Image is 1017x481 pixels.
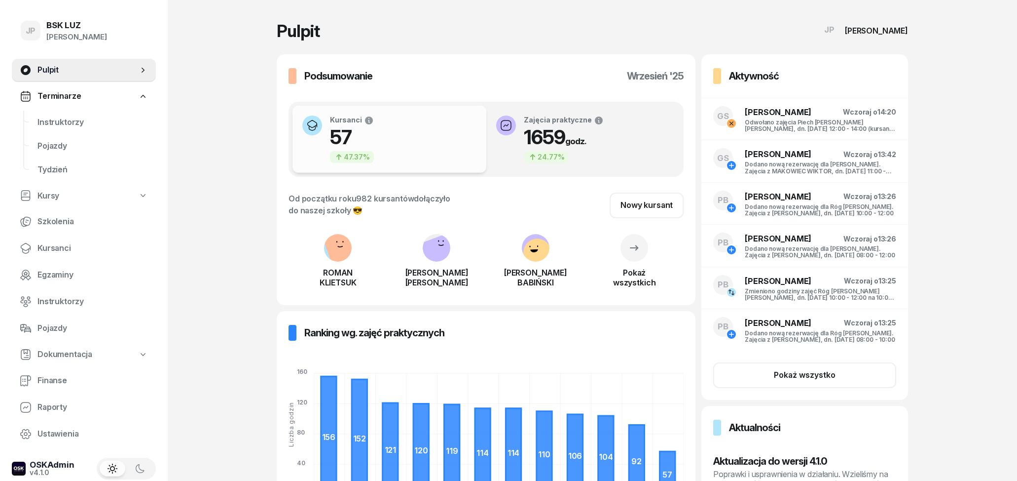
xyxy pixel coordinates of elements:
a: AktywnośćGS[PERSON_NAME]Wczoraj o14:20Odwołano zajęcia Piech [PERSON_NAME] [PERSON_NAME], dn. [DA... [701,54,908,400]
a: Pojazdy [30,134,156,158]
span: PB [718,196,728,204]
span: Wczoraj o [843,150,878,159]
div: OSKAdmin [30,461,74,469]
span: Egzaminy [37,269,148,281]
button: Pokaż wszystko [713,362,896,388]
img: logo-xs-dark@2x.png [12,462,26,476]
span: Wczoraj o [843,235,878,243]
a: [PERSON_NAME][PERSON_NAME] [387,254,486,287]
div: Pokaż wszystko [774,369,835,382]
div: Nowy kursant [620,199,673,212]
span: 13:26 [878,235,896,243]
a: Kursy [12,185,156,207]
h3: wrzesień '25 [627,68,684,84]
a: [PERSON_NAME]BABIŃSKI [486,254,585,287]
div: [PERSON_NAME] BABIŃSKI [486,268,585,287]
span: Pulpit [37,64,138,77]
span: GS [717,112,729,120]
div: Kursanci [330,116,374,125]
h3: Aktualizacja do wersji 4.1.0 [713,453,896,469]
tspan: 80 [297,429,305,436]
button: Kursanci5747.37% [292,106,486,173]
div: Dodano nową rezerwację dla [PERSON_NAME]. Zajęcia z [PERSON_NAME], dn. [DATE] 08:00 - 12:00 [745,245,896,258]
tspan: 120 [297,399,307,406]
a: Raporty [12,396,156,419]
tspan: 40 [297,459,305,467]
h3: Aktywność [729,68,779,84]
div: Odwołano zajęcia Piech [PERSON_NAME] [PERSON_NAME], dn. [DATE] 12:00 - 14:00 (kursant odwołał) [745,119,896,132]
a: Instruktorzy [12,290,156,314]
div: Pokaż wszystkich [585,268,684,287]
span: 13:25 [878,319,896,327]
span: [PERSON_NAME] [745,107,811,117]
span: Kursy [37,190,59,202]
span: Szkolenia [37,215,148,228]
span: Pojazdy [37,140,148,153]
a: Nowy kursant [610,193,684,218]
span: PB [718,281,728,289]
span: Instruktorzy [37,116,148,129]
span: Instruktorzy [37,295,148,308]
a: Pulpit [12,58,156,82]
div: Dodano nową rezerwację dla Róg [PERSON_NAME]. Zajęcia z [PERSON_NAME], dn. [DATE] 10:00 - 12:00 [745,203,896,216]
span: Finanse [37,374,148,387]
a: ROMANKLIETSUK [289,254,387,287]
a: Tydzień [30,158,156,182]
span: 13:42 [878,150,896,159]
a: Finanse [12,369,156,393]
div: 24.77% [524,151,569,163]
div: Liczba godzin [288,402,294,447]
h3: Podsumowanie [304,68,372,84]
div: v4.1.0 [30,469,74,476]
a: Instruktorzy [30,111,156,134]
div: Dodano nową rezerwację dla [PERSON_NAME]. Zajęcia z MAKOWIEC WIKTOR, dn. [DATE] 11:00 - 13:00 [745,161,896,174]
h3: Ranking wg. zajęć praktycznych [304,325,444,341]
a: Szkolenia [12,210,156,234]
h1: 1659 [524,125,604,149]
span: Wczoraj o [844,277,878,285]
span: [PERSON_NAME] [745,276,811,286]
div: Zajęcia praktyczne [524,116,604,125]
span: Dokumentacja [37,348,92,361]
div: [PERSON_NAME] [PERSON_NAME] [387,268,486,287]
span: Ustawienia [37,428,148,441]
span: Terminarze [37,90,81,103]
a: Kursanci [12,237,156,260]
tspan: 160 [297,368,307,375]
div: 47.37% [330,151,374,163]
span: 982 kursantów [356,194,414,203]
a: Ustawienia [12,422,156,446]
span: 13:26 [878,192,896,200]
span: JP [26,27,36,35]
span: 13:25 [878,277,896,285]
h1: Pulpit [277,23,320,40]
a: Pojazdy [12,317,156,340]
span: 14:20 [877,108,896,116]
span: Tydzień [37,163,148,176]
div: ROMAN KLIETSUK [289,268,387,287]
div: Dodano nową rezerwację dla Róg [PERSON_NAME]. Zajęcia z [PERSON_NAME], dn. [DATE] 08:00 - 10:00 [745,330,896,343]
span: [PERSON_NAME] [745,318,811,328]
span: Wczoraj o [844,319,878,327]
div: Od początku roku dołączyło do naszej szkoły 😎 [289,193,450,216]
h3: Aktualności [729,420,780,436]
span: Raporty [37,401,148,414]
a: Dokumentacja [12,343,156,366]
span: [PERSON_NAME] [745,234,811,243]
span: GS [717,154,729,162]
span: [PERSON_NAME] [745,192,811,201]
span: PB [718,322,728,331]
small: godz. [565,136,586,146]
h1: 57 [330,125,374,149]
button: Zajęcia praktyczne1659godz.24.77% [486,106,680,173]
span: JP [824,26,835,34]
a: Terminarze [12,85,156,108]
span: PB [718,239,728,247]
a: Egzaminy [12,263,156,287]
span: Pojazdy [37,322,148,335]
a: Pokażwszystkich [585,246,684,287]
span: [PERSON_NAME] [745,149,811,159]
span: Wczoraj o [843,192,878,200]
div: BSK LUZ [46,21,107,30]
span: Kursanci [37,242,148,255]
